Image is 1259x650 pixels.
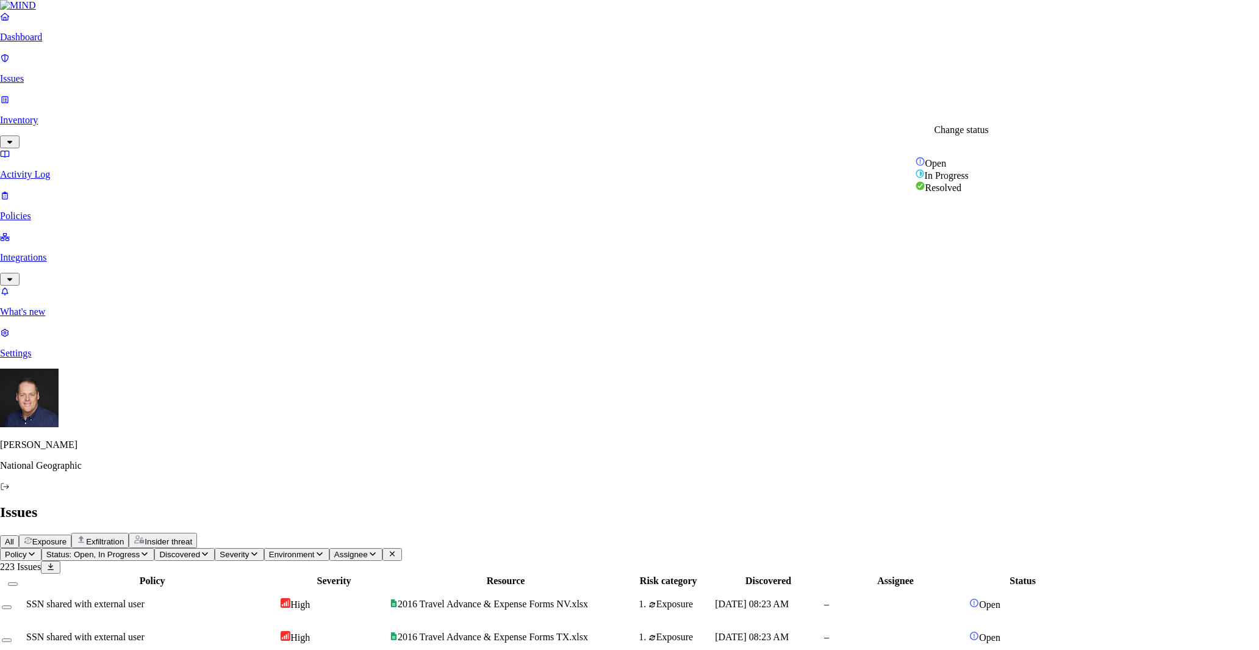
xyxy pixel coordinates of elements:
img: status-open [916,157,925,167]
div: Change status [934,125,988,135]
span: Resolved [925,182,962,193]
img: status-resolved [916,181,925,191]
span: In Progress [925,170,969,181]
img: status-in-progress [916,169,925,179]
span: Open [925,158,947,168]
